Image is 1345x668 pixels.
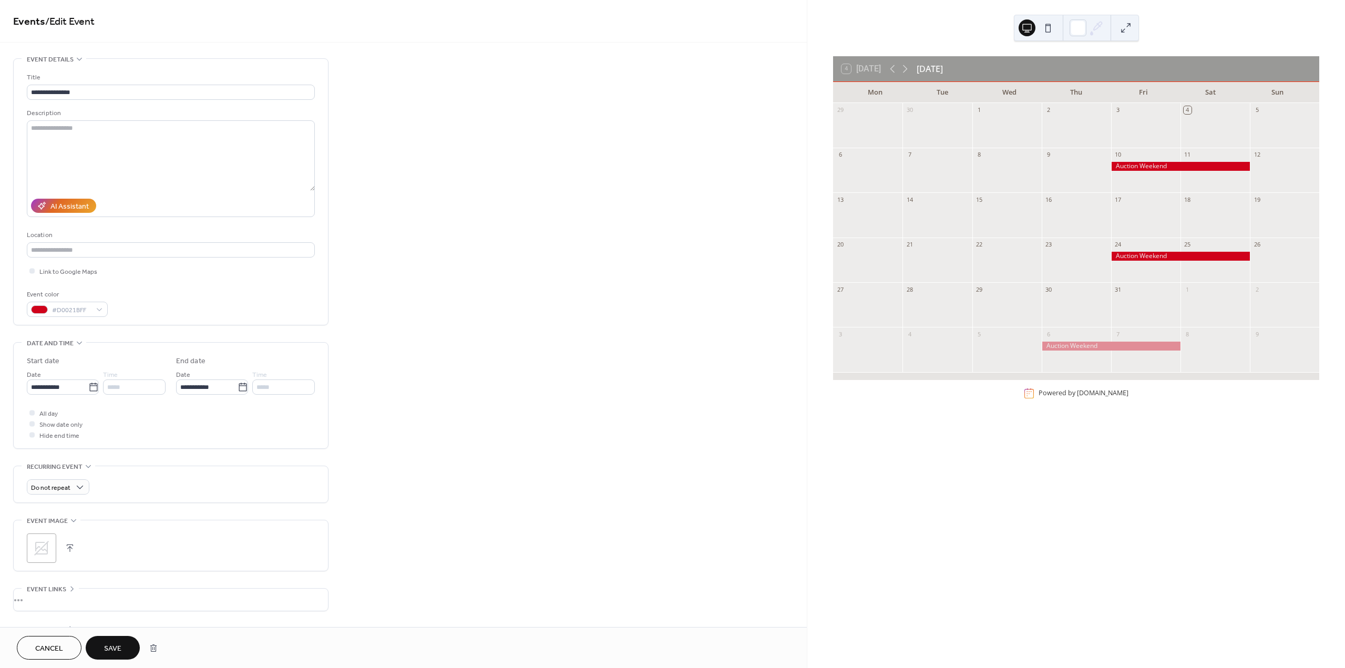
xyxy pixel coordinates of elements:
[1184,285,1192,293] div: 1
[1184,241,1192,249] div: 25
[1114,241,1122,249] div: 24
[13,12,45,32] a: Events
[1253,196,1261,203] div: 19
[27,338,74,349] span: Date and time
[39,430,79,441] span: Hide end time
[1114,151,1122,159] div: 10
[1045,106,1053,114] div: 2
[35,643,63,654] span: Cancel
[1253,330,1261,338] div: 9
[1045,196,1053,203] div: 16
[45,12,95,32] span: / Edit Event
[1114,106,1122,114] div: 3
[1045,241,1053,249] div: 23
[104,643,121,654] span: Save
[1045,285,1053,293] div: 30
[103,369,118,381] span: Time
[86,636,140,660] button: Save
[1253,106,1261,114] div: 5
[976,196,983,203] div: 15
[27,72,313,83] div: Title
[27,54,74,65] span: Event details
[1111,252,1250,261] div: Auction Weekend
[909,82,976,103] div: Tue
[1177,82,1244,103] div: Sat
[14,589,328,611] div: •••
[906,285,913,293] div: 28
[39,266,97,278] span: Link to Google Maps
[1184,196,1192,203] div: 18
[1043,82,1110,103] div: Thu
[1114,285,1122,293] div: 31
[31,199,96,213] button: AI Assistant
[906,151,913,159] div: 7
[52,305,91,316] span: #D0021BFF
[976,82,1043,103] div: Wed
[176,369,190,381] span: Date
[27,289,106,300] div: Event color
[836,285,844,293] div: 27
[27,356,59,367] div: Start date
[841,82,909,103] div: Mon
[27,369,41,381] span: Date
[976,151,983,159] div: 8
[176,356,206,367] div: End date
[1114,330,1122,338] div: 7
[1184,151,1192,159] div: 11
[27,533,56,563] div: ;
[1244,82,1311,103] div: Sun
[1111,162,1250,171] div: Auction Weekend
[17,636,81,660] button: Cancel
[976,241,983,249] div: 22
[917,63,943,75] div: [DATE]
[1039,389,1128,398] div: Powered by
[976,330,983,338] div: 5
[906,196,913,203] div: 14
[27,461,83,472] span: Recurring event
[50,201,89,212] div: AI Assistant
[836,330,844,338] div: 3
[1184,106,1192,114] div: 4
[31,482,70,494] span: Do not repeat
[1253,285,1261,293] div: 2
[976,106,983,114] div: 1
[27,108,313,119] div: Description
[27,516,68,527] span: Event image
[39,408,58,419] span: All day
[836,151,844,159] div: 6
[252,369,267,381] span: Time
[1184,330,1192,338] div: 8
[39,419,83,430] span: Show date only
[27,624,65,635] span: Categories
[906,330,913,338] div: 4
[836,196,844,203] div: 13
[906,241,913,249] div: 21
[836,241,844,249] div: 20
[1042,342,1180,351] div: Auction Weekend
[906,106,913,114] div: 30
[27,584,66,595] span: Event links
[1045,330,1053,338] div: 6
[836,106,844,114] div: 29
[1114,196,1122,203] div: 17
[27,230,313,241] div: Location
[1253,241,1261,249] div: 26
[1077,389,1128,398] a: [DOMAIN_NAME]
[1045,151,1053,159] div: 9
[976,285,983,293] div: 29
[1110,82,1177,103] div: Fri
[1253,151,1261,159] div: 12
